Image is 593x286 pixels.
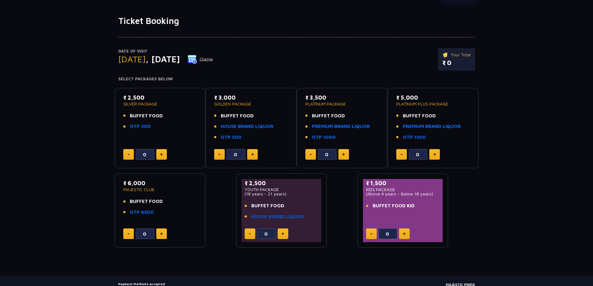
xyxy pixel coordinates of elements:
[118,77,475,82] h4: Select Packages Below
[310,154,312,155] img: minus
[401,154,402,155] img: minus
[442,51,471,58] p: Your Total
[251,153,254,156] img: plus
[118,54,146,64] span: [DATE]
[370,233,372,234] img: minus
[342,153,345,156] img: plus
[221,134,242,141] a: OTP 500
[251,213,304,220] a: HOUSE BRAND LIQUOR
[245,187,318,192] p: YOUTH PACKAGE
[221,123,273,130] a: HOUSE BRAND LIQUOR
[130,198,163,205] span: BUFFET FOOD
[214,93,288,102] p: ₹ 3,000
[366,192,440,196] p: (Above 4 years - Below 18 years)
[160,232,163,235] img: plus
[187,54,213,64] button: Change
[312,123,370,130] a: PREMIUM BRAND LIQUOR
[373,202,415,209] span: BUFFET FOOD KID
[366,187,440,192] p: KIDS PACKAGE
[305,102,379,106] p: PLATINUM PACKAGE
[130,112,163,120] span: BUFFET FOOD
[123,187,197,192] p: MAJESTIC CLUB
[123,102,197,106] p: SILVER PACKAGE
[249,233,251,234] img: minus
[214,102,288,106] p: GOLDEN PACKAGE
[442,51,449,58] img: ticket
[160,153,163,156] img: plus
[219,154,220,155] img: minus
[118,282,226,286] h5: Payment Methods accepted
[403,134,426,141] a: OTP 1500
[396,93,470,102] p: ₹ 5,000
[118,48,213,54] p: Date of Visit
[221,112,254,120] span: BUFFET FOOD
[128,233,129,234] img: minus
[123,179,197,187] p: ₹ 6,000
[281,232,284,235] img: plus
[442,58,471,68] p: ₹ 0
[130,123,151,130] a: OTP 500
[366,179,440,187] p: ₹ 1,500
[305,93,379,102] p: ₹ 3,500
[433,153,436,156] img: plus
[118,16,475,26] h1: Ticket Booking
[128,154,129,155] img: minus
[251,202,284,209] span: BUFFET FOOD
[312,112,345,120] span: BUFFET FOOD
[403,123,461,130] a: PREMIUM BRAND LIQUOR
[146,54,180,64] span: , [DATE]
[312,134,336,141] a: OTP 1000
[403,232,406,235] img: plus
[403,112,436,120] span: BUFFET FOOD
[245,179,318,187] p: ₹ 2,500
[123,93,197,102] p: ₹ 2,500
[396,102,470,106] p: PLATINUM PLUS PACKAGE
[245,192,318,196] p: (18 years - 21 years)
[130,209,154,216] a: OTP 6500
